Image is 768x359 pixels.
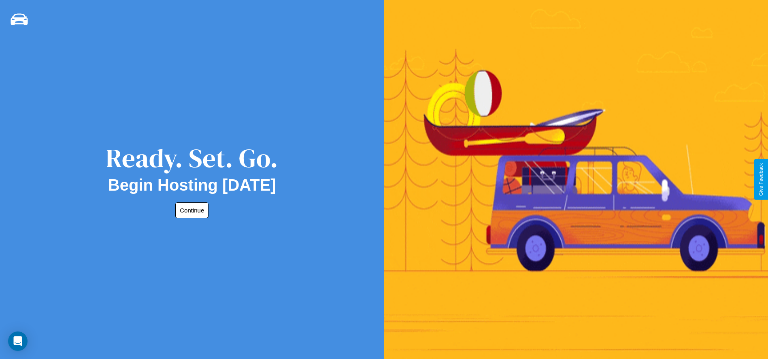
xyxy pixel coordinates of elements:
[8,331,28,351] div: Open Intercom Messenger
[106,140,278,176] div: Ready. Set. Go.
[758,163,764,196] div: Give Feedback
[175,202,208,218] button: Continue
[108,176,276,194] h2: Begin Hosting [DATE]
